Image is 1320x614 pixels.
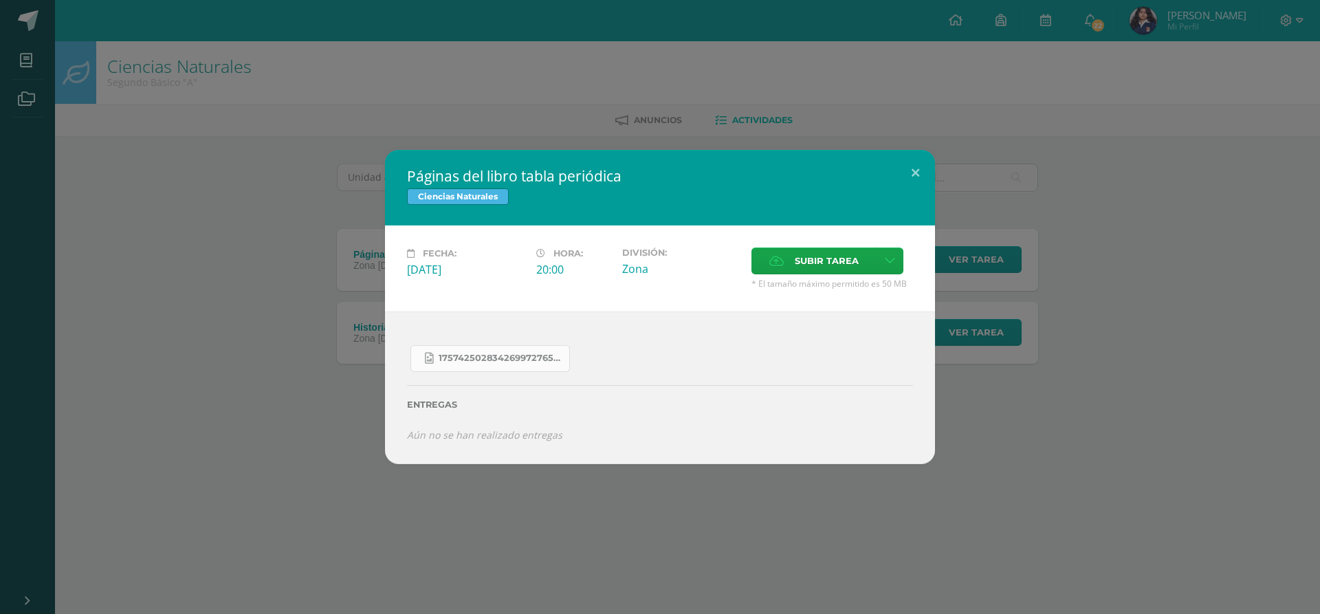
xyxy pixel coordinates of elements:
[795,248,859,274] span: Subir tarea
[407,188,509,205] span: Ciencias Naturales
[751,278,913,289] span: * El tamaño máximo permitido es 50 MB
[410,345,570,372] a: 17574250283426997276571490175841.jpg
[896,150,935,197] button: Close (Esc)
[407,262,525,277] div: [DATE]
[407,428,562,441] i: Aún no se han realizado entregas
[407,399,913,410] label: Entregas
[553,248,583,259] span: Hora:
[407,166,913,186] h2: Páginas del libro tabla periódica
[439,353,562,364] span: 17574250283426997276571490175841.jpg
[423,248,456,259] span: Fecha:
[622,261,740,276] div: Zona
[536,262,611,277] div: 20:00
[622,248,740,258] label: División:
